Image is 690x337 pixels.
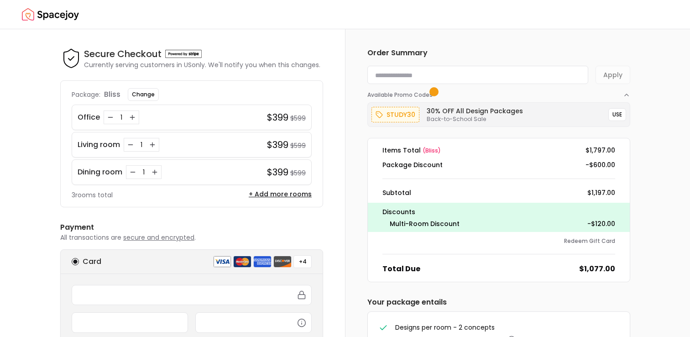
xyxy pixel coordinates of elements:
[427,116,523,123] p: Back-to-School Sale
[72,190,113,200] p: 3 rooms total
[249,190,312,199] button: + Add more rooms
[608,108,626,121] button: USE
[427,106,523,116] h6: 30% OFF All Design Packages
[137,140,146,149] div: 1
[290,141,306,150] small: $599
[382,160,443,169] dt: Package Discount
[267,138,288,151] h4: $399
[126,140,135,149] button: Decrease quantity for Living room
[233,256,251,268] img: mastercard
[84,47,162,60] h4: Secure Checkout
[587,188,615,197] dd: $1,197.00
[382,263,420,274] dt: Total Due
[253,256,272,268] img: american express
[213,256,231,268] img: visa
[267,111,288,124] h4: $399
[60,222,323,233] h6: Payment
[367,91,435,99] span: Available Promo Codes
[78,167,122,178] p: Dining room
[423,147,441,154] span: ( bliss )
[22,5,79,24] img: Spacejoy Logo
[72,90,100,99] p: Package:
[564,237,615,245] button: Redeem Gift Card
[293,255,312,268] button: +4
[390,219,460,228] dt: Multi-Room Discount
[382,146,441,155] dt: Items Total
[148,140,157,149] button: Increase quantity for Living room
[382,188,411,197] dt: Subtotal
[128,113,137,122] button: Increase quantity for Office
[78,291,306,299] iframe: Secure card number input frame
[60,233,323,242] p: All transactions are .
[83,256,101,267] h6: Card
[139,168,148,177] div: 1
[382,206,615,217] p: Discounts
[267,166,288,179] h4: $399
[117,113,126,122] div: 1
[78,318,182,326] iframe: Secure expiration date input frame
[150,168,159,177] button: Increase quantity for Dining room
[395,323,495,332] span: Designs per room - 2 concepts
[585,146,615,155] dd: $1,797.00
[367,47,630,58] h6: Order Summary
[201,318,306,326] iframe: Secure CVC input frame
[579,263,615,274] dd: $1,077.00
[367,99,630,127] div: Available Promo Codes
[22,5,79,24] a: Spacejoy
[128,88,159,101] button: Change
[587,219,615,228] dd: -$120.00
[290,168,306,178] small: $599
[104,89,120,100] p: bliss
[106,113,115,122] button: Decrease quantity for Office
[290,114,306,123] small: $599
[78,112,100,123] p: Office
[84,60,320,69] p: Currently serving customers in US only. We'll notify you when this changes.
[585,160,615,169] dd: -$600.00
[128,168,137,177] button: Decrease quantity for Dining room
[367,84,630,99] button: Available Promo Codes
[273,256,292,268] img: discover
[165,50,202,58] img: Powered by stripe
[123,233,194,242] span: secure and encrypted
[78,139,120,150] p: Living room
[367,297,630,308] h6: Your package entails
[387,109,415,120] p: study30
